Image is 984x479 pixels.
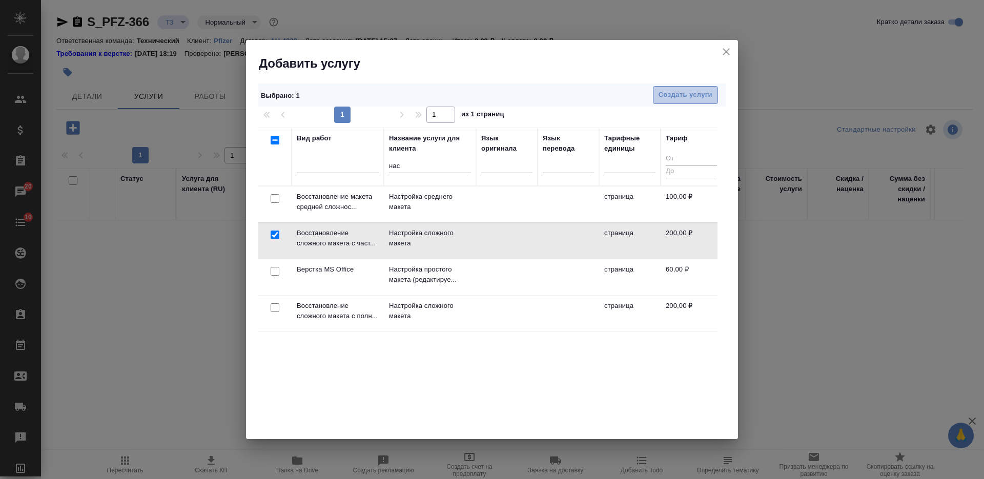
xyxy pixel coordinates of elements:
div: Тариф [666,133,688,143]
span: из 1 страниц [461,108,504,123]
td: 200,00 ₽ [661,296,722,331]
p: Верстка MS Office [297,264,379,275]
td: страница [599,259,661,295]
span: Выбрано : 1 [261,92,300,99]
input: До [666,165,717,178]
p: Настройка сложного макета [389,301,471,321]
input: От [666,153,717,165]
td: страница [599,186,661,222]
p: Настройка простого макета (редактируе... [389,264,471,285]
p: Восстановление сложного макета с част... [297,228,379,248]
p: Восстановление макета средней сложнос... [297,192,379,212]
td: 60,00 ₽ [661,259,722,295]
div: Вид работ [297,133,332,143]
p: Настройка среднего макета [389,192,471,212]
td: 100,00 ₽ [661,186,722,222]
button: close [719,44,734,59]
div: Язык оригинала [481,133,532,154]
td: 200,00 ₽ [661,223,722,259]
div: Язык перевода [543,133,594,154]
p: Восстановление сложного макета с полн... [297,301,379,321]
button: Создать услуги [653,86,718,104]
p: Настройка сложного макета [389,228,471,248]
div: Название услуги для клиента [389,133,471,154]
div: Тарифные единицы [604,133,655,154]
h2: Добавить услугу [259,55,738,72]
span: Создать услуги [659,89,712,101]
td: страница [599,296,661,331]
td: страница [599,223,661,259]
